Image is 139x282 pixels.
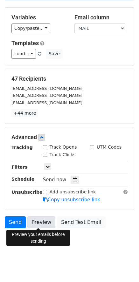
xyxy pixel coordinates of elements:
[50,144,77,151] label: Track Opens
[97,144,122,151] label: UTM Codes
[11,49,36,59] a: Load...
[11,40,39,46] a: Templates
[6,230,70,246] div: Preview your emails before sending
[11,14,65,21] h5: Variables
[11,109,38,117] a: +44 more
[11,23,50,33] a: Copy/paste...
[107,252,139,282] div: Widget de chat
[50,189,96,195] label: Add unsubscribe link
[11,93,82,98] small: [EMAIL_ADDRESS][DOMAIN_NAME]
[50,151,76,158] label: Track Clicks
[43,177,66,183] span: Send now
[11,100,82,105] small: [EMAIL_ADDRESS][DOMAIN_NAME]
[5,216,26,228] a: Send
[11,86,84,91] small: [EMAIL_ADDRESS][DOMAIN_NAME].
[11,177,34,182] strong: Schedule
[74,14,128,21] h5: Email column
[43,197,100,203] a: Copy unsubscribe link
[46,49,62,59] button: Save
[107,252,139,282] iframe: Chat Widget
[11,164,28,170] strong: Filters
[11,145,33,150] strong: Tracking
[27,216,55,228] a: Preview
[11,190,43,195] strong: Unsubscribe
[11,134,128,141] h5: Advanced
[11,75,128,82] h5: 47 Recipients
[57,216,105,228] a: Send Test Email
